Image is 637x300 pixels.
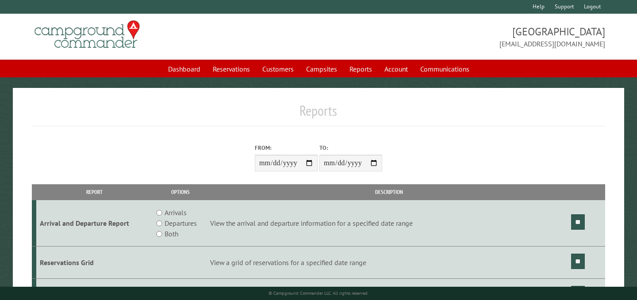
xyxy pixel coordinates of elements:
[415,61,475,77] a: Communications
[209,200,570,247] td: View the arrival and departure information for a specified date range
[344,61,377,77] a: Reports
[36,184,152,200] th: Report
[209,247,570,279] td: View a grid of reservations for a specified date range
[257,61,299,77] a: Customers
[209,184,570,200] th: Description
[269,290,368,296] small: © Campground Commander LLC. All rights reserved.
[163,61,206,77] a: Dashboard
[379,61,413,77] a: Account
[165,207,187,218] label: Arrivals
[152,184,208,200] th: Options
[207,61,255,77] a: Reservations
[32,17,142,52] img: Campground Commander
[36,200,152,247] td: Arrival and Departure Report
[255,144,318,152] label: From:
[32,102,605,126] h1: Reports
[165,228,178,239] label: Both
[301,61,342,77] a: Campsites
[319,144,382,152] label: To:
[318,24,605,49] span: [GEOGRAPHIC_DATA] [EMAIL_ADDRESS][DOMAIN_NAME]
[165,218,197,228] label: Departures
[36,247,152,279] td: Reservations Grid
